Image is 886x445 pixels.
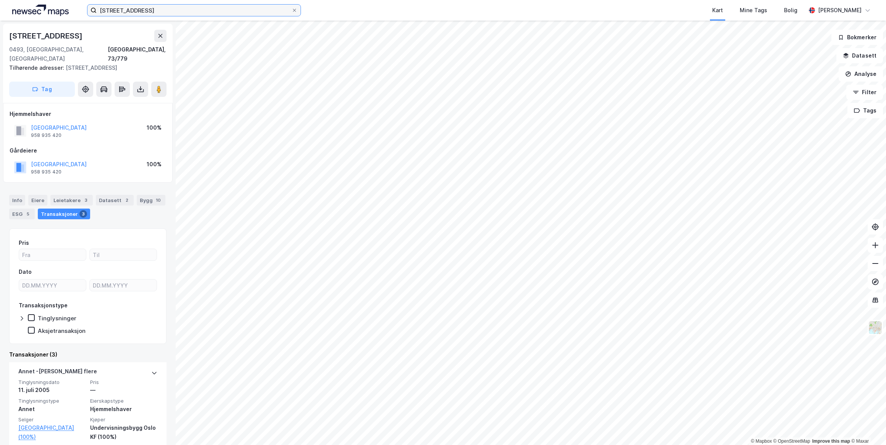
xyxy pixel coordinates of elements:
[848,408,886,445] iframe: Chat Widget
[123,196,131,204] div: 2
[818,6,862,15] div: [PERSON_NAME]
[847,103,883,118] button: Tags
[839,66,883,82] button: Analyse
[19,238,29,247] div: Pris
[147,160,162,169] div: 100%
[784,6,797,15] div: Bolig
[18,423,86,442] a: [GEOGRAPHIC_DATA] (100%)
[90,379,157,386] span: Pris
[836,48,883,63] button: Datasett
[740,6,767,15] div: Mine Tags
[773,439,810,444] a: OpenStreetMap
[812,439,850,444] a: Improve this map
[28,195,47,206] div: Eiere
[18,386,86,395] div: 11. juli 2005
[9,63,160,72] div: [STREET_ADDRESS]
[9,64,66,71] span: Tilhørende adresser:
[90,249,157,260] input: Til
[90,386,157,395] div: —
[9,350,167,359] div: Transaksjoner (3)
[38,315,76,322] div: Tinglysninger
[868,320,883,335] img: Z
[10,146,166,155] div: Gårdeiere
[19,280,86,291] input: DD.MM.YYYY
[18,416,86,423] span: Selger
[9,45,108,63] div: 0493, [GEOGRAPHIC_DATA], [GEOGRAPHIC_DATA]
[137,195,165,206] div: Bygg
[96,195,134,206] div: Datasett
[24,210,32,218] div: 5
[10,109,166,119] div: Hjemmelshaver
[846,85,883,100] button: Filter
[9,82,75,97] button: Tag
[18,379,86,386] span: Tinglysningsdato
[19,301,68,310] div: Transaksjonstype
[9,195,25,206] div: Info
[831,30,883,45] button: Bokmerker
[18,405,86,414] div: Annet
[90,398,157,404] span: Eierskapstype
[9,30,84,42] div: [STREET_ADDRESS]
[38,209,90,219] div: Transaksjoner
[108,45,167,63] div: [GEOGRAPHIC_DATA], 73/779
[82,196,90,204] div: 3
[19,249,86,260] input: Fra
[38,327,86,334] div: Aksjetransaksjon
[90,405,157,414] div: Hjemmelshaver
[154,196,162,204] div: 10
[9,209,35,219] div: ESG
[12,5,69,16] img: logo.a4113a55bc3d86da70a041830d287a7e.svg
[147,123,162,132] div: 100%
[79,210,87,218] div: 3
[31,169,61,175] div: 958 935 420
[90,416,157,423] span: Kjøper
[18,367,97,379] div: Annet - [PERSON_NAME] flere
[31,132,61,138] div: 958 935 420
[50,195,93,206] div: Leietakere
[848,408,886,445] div: Kontrollprogram for chat
[751,439,772,444] a: Mapbox
[19,267,32,276] div: Dato
[712,6,723,15] div: Kart
[90,280,157,291] input: DD.MM.YYYY
[97,5,291,16] input: Søk på adresse, matrikkel, gårdeiere, leietakere eller personer
[90,423,157,442] div: Undervisningsbygg Oslo KF (100%)
[18,398,86,404] span: Tinglysningstype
